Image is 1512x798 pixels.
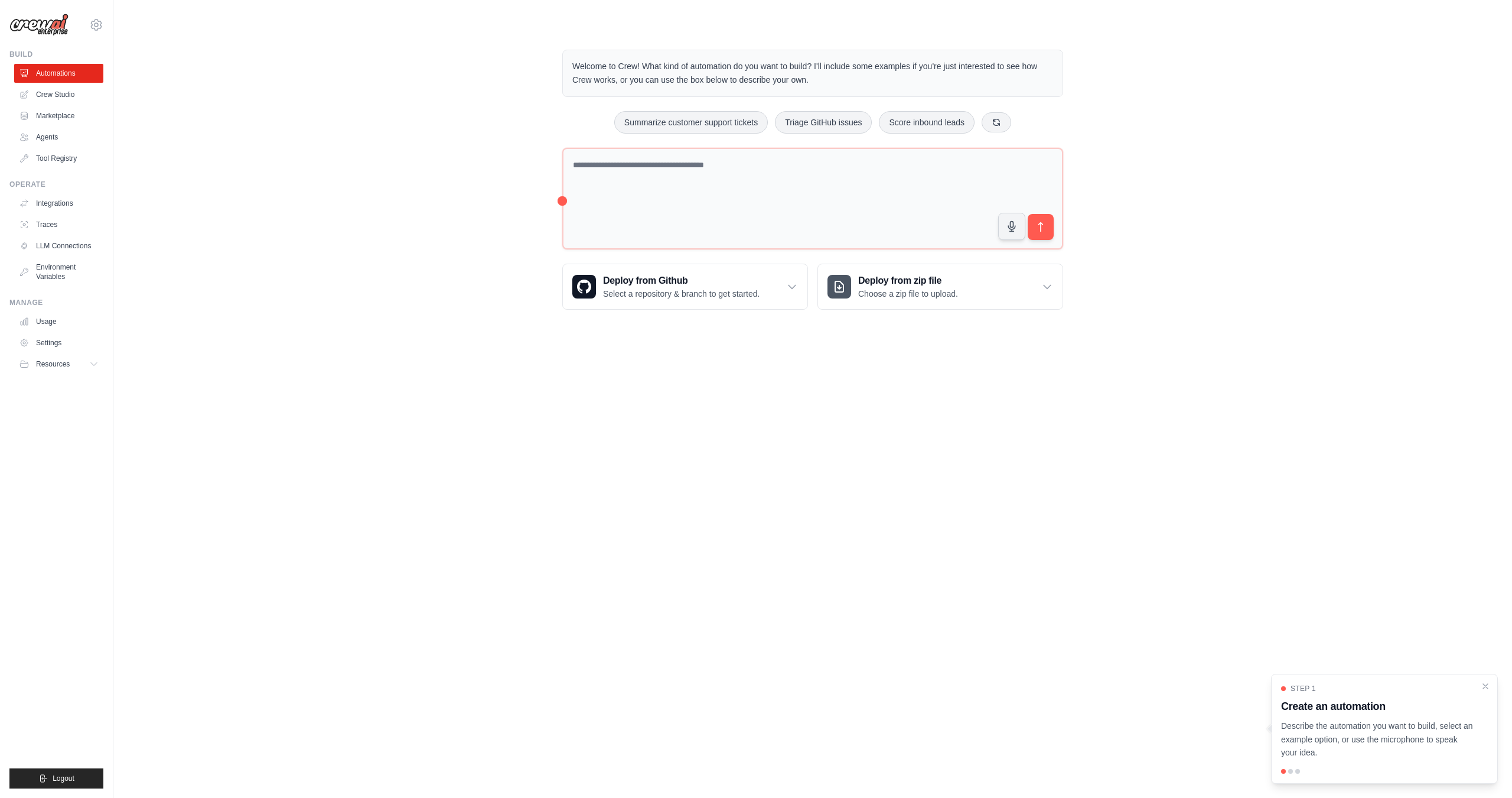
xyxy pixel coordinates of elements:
[572,60,1053,87] p: Welcome to Crew! What kind of automation do you want to build? I'll include some examples if you'...
[9,768,103,789] button: Logout
[14,312,103,331] a: Usage
[858,288,958,300] p: Choose a zip file to upload.
[1281,719,1474,760] p: Describe the automation you want to build, select an example option, or use the microphone to spe...
[603,288,760,300] p: Select a repository & branch to get started.
[14,149,103,168] a: Tool Registry
[614,111,768,134] button: Summarize customer support tickets
[14,258,103,286] a: Environment Variables
[775,111,872,134] button: Triage GitHub issues
[1281,698,1474,715] h3: Create an automation
[603,274,760,288] h3: Deploy from Github
[9,180,103,189] div: Operate
[14,236,103,255] a: LLM Connections
[1291,684,1316,693] span: Step 1
[14,85,103,104] a: Crew Studio
[1481,682,1490,691] button: Close walkthrough
[9,298,103,307] div: Manage
[858,274,958,288] h3: Deploy from zip file
[9,50,103,59] div: Build
[14,333,103,352] a: Settings
[14,64,103,83] a: Automations
[14,194,103,213] a: Integrations
[53,774,74,783] span: Logout
[14,215,103,234] a: Traces
[14,106,103,125] a: Marketplace
[9,14,69,36] img: Logo
[14,128,103,147] a: Agents
[879,111,975,134] button: Score inbound leads
[1453,741,1512,798] iframe: Chat Widget
[14,355,103,374] button: Resources
[36,359,70,369] span: Resources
